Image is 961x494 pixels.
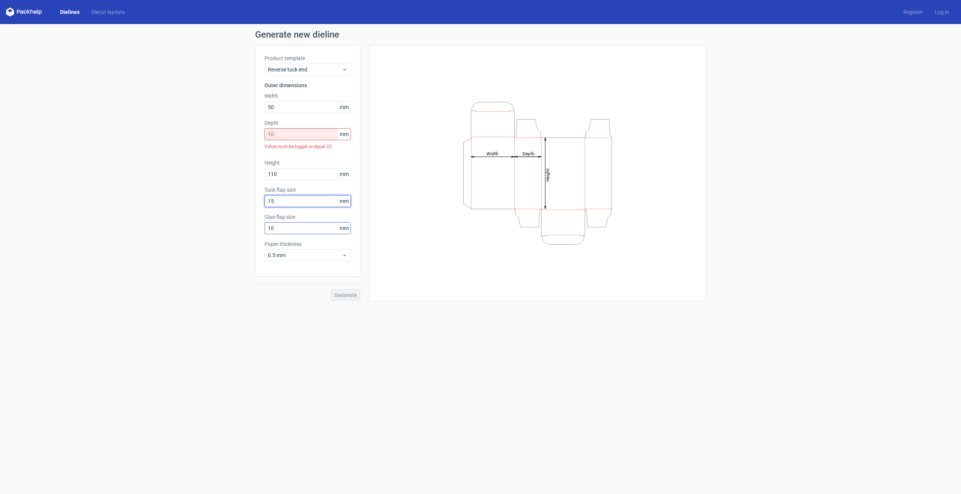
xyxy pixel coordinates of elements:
label: Paper thickness [264,240,351,248]
a: Diecut layouts [86,8,131,16]
div: Value must be bigger or equal 25 [264,140,351,153]
label: Width [264,92,351,100]
span: 0.5 mm [268,252,342,259]
h1: Generate new dieline [255,30,706,39]
span: mm [337,195,351,207]
tspan: Depth [523,151,535,156]
label: Product template [264,55,351,62]
a: Log in [929,8,955,16]
span: Reverse tuck end [268,66,342,73]
tspan: Height [545,168,550,181]
tspan: Width [487,151,499,156]
a: Dielines [54,8,86,16]
span: mm [337,102,351,113]
span: mm [337,223,351,234]
label: Tuck flap size [264,186,351,194]
a: Register [898,8,929,16]
label: Glue flap size [264,213,351,221]
span: mm [337,129,351,140]
h3: Outer dimensions [264,82,351,89]
span: mm [337,168,351,180]
label: Height [264,159,351,167]
label: Depth [264,119,351,127]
